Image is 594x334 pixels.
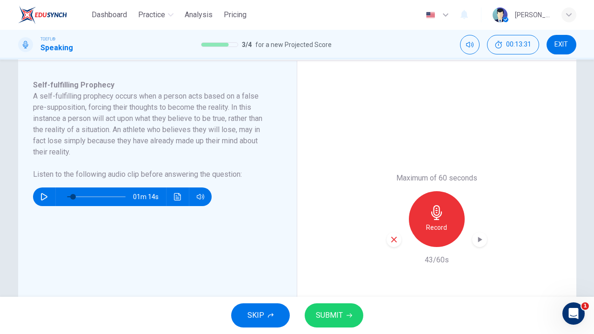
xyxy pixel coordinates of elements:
[220,7,250,23] button: Pricing
[181,7,216,23] button: Analysis
[134,7,177,23] button: Practice
[224,9,247,20] span: Pricing
[562,302,585,325] iframe: Intercom live chat
[92,9,127,20] span: Dashboard
[515,9,550,20] div: [PERSON_NAME]
[460,35,480,54] div: Mute
[88,7,131,23] button: Dashboard
[18,6,67,24] img: EduSynch logo
[40,42,73,53] h1: Speaking
[493,7,507,22] img: Profile picture
[133,187,166,206] span: 01m 14s
[231,303,290,327] button: SKIP
[33,80,114,89] span: Self-fulfilling Prophecy
[547,35,576,54] button: EXIT
[138,9,165,20] span: Practice
[305,303,363,327] button: SUBMIT
[396,173,477,184] h6: Maximum of 60 seconds
[33,169,271,180] h6: Listen to the following audio clip before answering the question :
[170,187,185,206] button: Click to see the audio transcription
[425,12,436,19] img: en
[247,309,264,322] span: SKIP
[409,191,465,247] button: Record
[185,9,213,20] span: Analysis
[554,41,568,48] span: EXIT
[33,91,271,158] h6: A self-fulfilling prophecy occurs when a person acts based on a false pre-supposition, forcing th...
[487,35,539,54] button: 00:13:31
[426,222,447,233] h6: Record
[506,41,531,48] span: 00:13:31
[581,302,589,310] span: 1
[255,39,332,50] span: for a new Projected Score
[425,254,449,266] h6: 43/60s
[40,36,55,42] span: TOEFL®
[487,35,539,54] div: Hide
[242,39,252,50] span: 3 / 4
[316,309,343,322] span: SUBMIT
[18,6,88,24] a: EduSynch logo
